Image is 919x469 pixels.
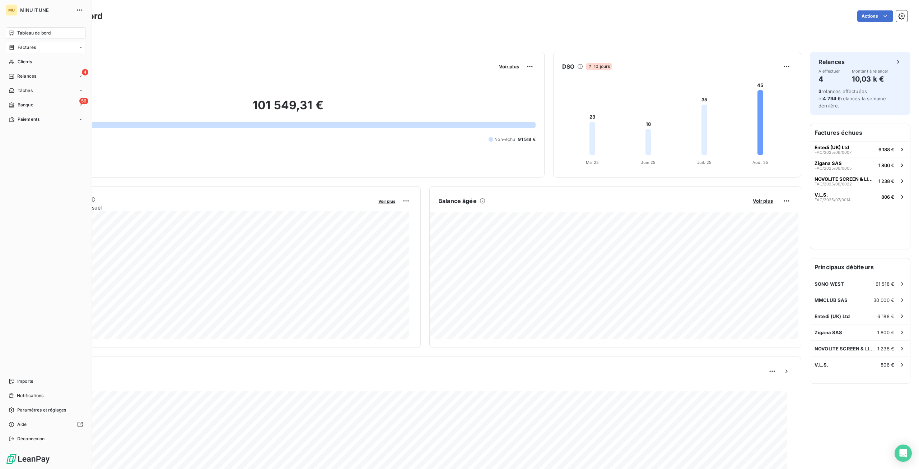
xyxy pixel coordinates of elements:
span: 806 € [881,362,894,368]
span: 806 € [881,194,894,200]
span: Notifications [17,392,43,399]
div: MU [6,4,17,16]
span: Zigana SAS [815,330,843,335]
span: MMCLUB SAS [815,297,848,303]
span: Entedi (UK) Ltd [815,144,849,150]
span: 1 800 € [877,330,894,335]
a: Clients [6,56,86,68]
span: FAC/2025/06/0005 [815,166,852,170]
span: Non-échu [494,136,515,143]
a: Paramètres et réglages [6,404,86,416]
h4: 10,03 k € [852,73,888,85]
a: Tâches [6,85,86,96]
button: Voir plus [497,63,521,70]
a: 56Banque [6,99,86,111]
span: NOVOLITE SCREEN & LIGHT SAC [815,176,876,182]
span: 3 [818,88,821,94]
span: relances effectuées et relancés la semaine dernière. [818,88,886,109]
span: V.L.S. [815,362,828,368]
span: Banque [18,102,33,108]
button: NOVOLITE SCREEN & LIGHT SACFAC/2025/06/00221 238 € [810,173,910,189]
span: MINUIT UNE [20,7,72,13]
h2: 101 549,31 € [41,98,536,120]
span: Factures [18,44,36,51]
h6: Principaux débiteurs [810,258,910,276]
img: Logo LeanPay [6,453,50,465]
span: 6 188 € [877,313,894,319]
h6: Balance âgée [438,197,477,205]
span: 1 238 € [877,346,894,351]
span: Paramètres et réglages [17,407,66,413]
span: 6 188 € [878,147,894,152]
span: Tâches [18,87,33,94]
tspan: Juin 25 [641,160,656,165]
h4: 4 [818,73,840,85]
span: Imports [17,378,33,385]
span: À effectuer [818,69,840,73]
span: FAC/2025/07/0014 [815,198,850,202]
span: Aide [17,421,27,428]
button: Voir plus [376,198,397,204]
h6: Relances [818,58,845,66]
span: V.L.S. [815,192,828,198]
span: Clients [18,59,32,65]
span: 30 000 € [873,297,894,303]
a: 4Relances [6,70,86,82]
span: Voir plus [499,64,519,69]
h6: DSO [562,62,574,71]
span: 56 [79,98,88,104]
h6: Factures échues [810,124,910,141]
tspan: Juil. 25 [697,160,712,165]
a: Imports [6,376,86,387]
span: Entedi (UK) Ltd [815,313,850,319]
button: V.L.S.FAC/2025/07/0014806 € [810,189,910,204]
span: FAC/2025/06/0007 [815,150,852,155]
span: FAC/2025/06/0022 [815,182,852,186]
span: 4 794 € [823,96,841,101]
div: Open Intercom Messenger [895,445,912,462]
button: Actions [857,10,893,22]
a: Tableau de bord [6,27,86,39]
span: 61 518 € [876,281,894,287]
span: Voir plus [378,199,395,204]
span: SONO WEST [815,281,844,287]
span: Déconnexion [17,436,45,442]
span: 1 238 € [878,178,894,184]
a: Factures [6,42,86,53]
span: 91 518 € [518,136,535,143]
button: Zigana SASFAC/2025/06/00051 800 € [810,157,910,173]
button: Voir plus [751,198,775,204]
span: 4 [82,69,88,75]
span: NOVOLITE SCREEN & LIGHT SAC [815,346,877,351]
tspan: Août 25 [752,160,768,165]
button: Entedi (UK) LtdFAC/2025/06/00076 188 € [810,141,910,157]
span: Paiements [18,116,39,123]
a: Aide [6,419,86,430]
tspan: Mai 25 [586,160,599,165]
span: Chiffre d'affaires mensuel [41,204,373,211]
span: Zigana SAS [815,160,842,166]
span: Relances [17,73,36,79]
span: Montant à relancer [852,69,888,73]
span: 1 800 € [878,162,894,168]
span: Voir plus [753,198,773,204]
a: Paiements [6,114,86,125]
span: Tableau de bord [17,30,51,36]
span: 10 jours [586,63,612,70]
